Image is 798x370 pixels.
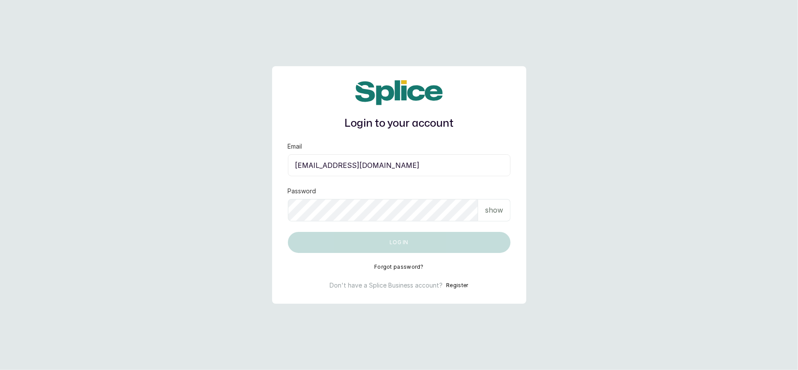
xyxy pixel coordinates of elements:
p: show [485,205,503,215]
p: Don't have a Splice Business account? [330,281,443,290]
input: email@acme.com [288,154,511,176]
label: Password [288,187,316,196]
label: Email [288,142,302,151]
button: Log in [288,232,511,253]
button: Register [446,281,468,290]
button: Forgot password? [374,263,424,270]
h1: Login to your account [288,116,511,132]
